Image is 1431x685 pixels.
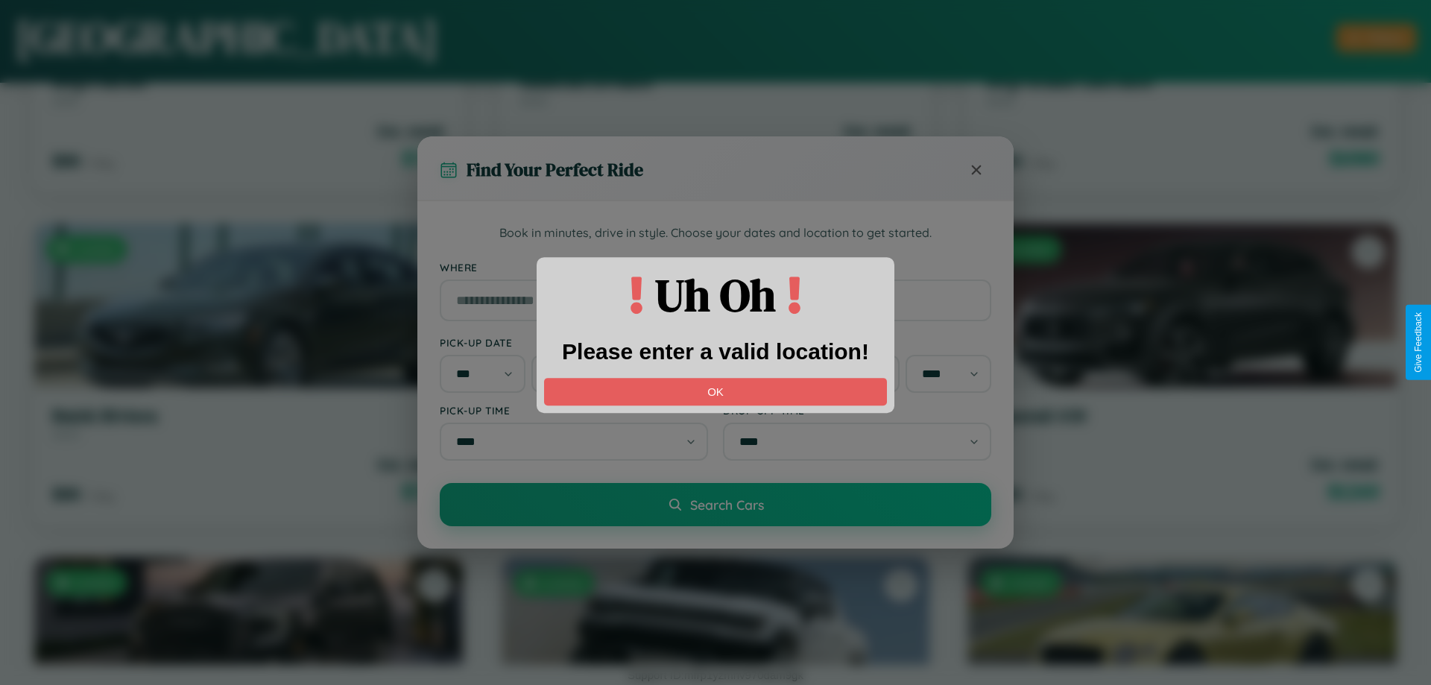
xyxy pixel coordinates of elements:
span: Search Cars [690,496,764,513]
label: Pick-up Time [440,404,708,417]
label: Drop-off Date [723,336,991,349]
h3: Find Your Perfect Ride [467,157,643,182]
label: Drop-off Time [723,404,991,417]
label: Pick-up Date [440,336,708,349]
label: Where [440,261,991,274]
p: Book in minutes, drive in style. Choose your dates and location to get started. [440,224,991,243]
